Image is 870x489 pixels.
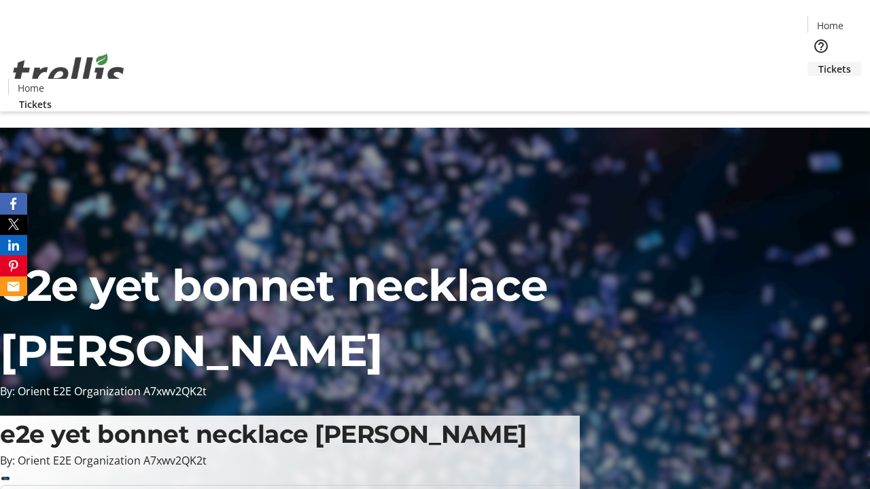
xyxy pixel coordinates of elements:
span: Home [817,18,843,33]
img: Orient E2E Organization A7xwv2QK2t's Logo [8,39,129,107]
span: Home [18,81,44,95]
a: Home [808,18,852,33]
a: Home [9,81,52,95]
span: Tickets [818,62,851,76]
a: Tickets [8,97,63,111]
button: Help [807,33,835,60]
button: Cart [807,76,835,103]
a: Tickets [807,62,862,76]
span: Tickets [19,97,52,111]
